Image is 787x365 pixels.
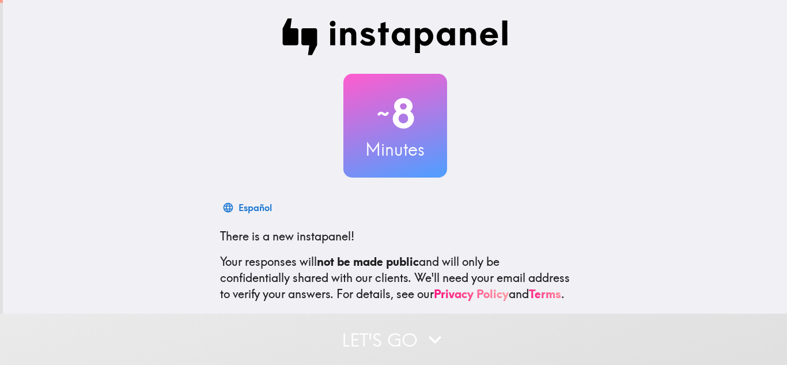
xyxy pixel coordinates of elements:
[317,254,419,269] b: not be made public
[375,96,391,131] span: ~
[529,287,561,301] a: Terms
[343,137,447,161] h3: Minutes
[434,287,509,301] a: Privacy Policy
[220,196,277,219] button: Español
[282,18,508,55] img: Instapanel
[220,254,570,302] p: Your responses will and will only be confidentially shared with our clients. We'll need your emai...
[220,229,354,243] span: There is a new instapanel!
[220,311,570,344] p: This invite is exclusively for you, please do not share it. Complete it soon because spots are li...
[343,90,447,137] h2: 8
[239,200,272,216] div: Español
